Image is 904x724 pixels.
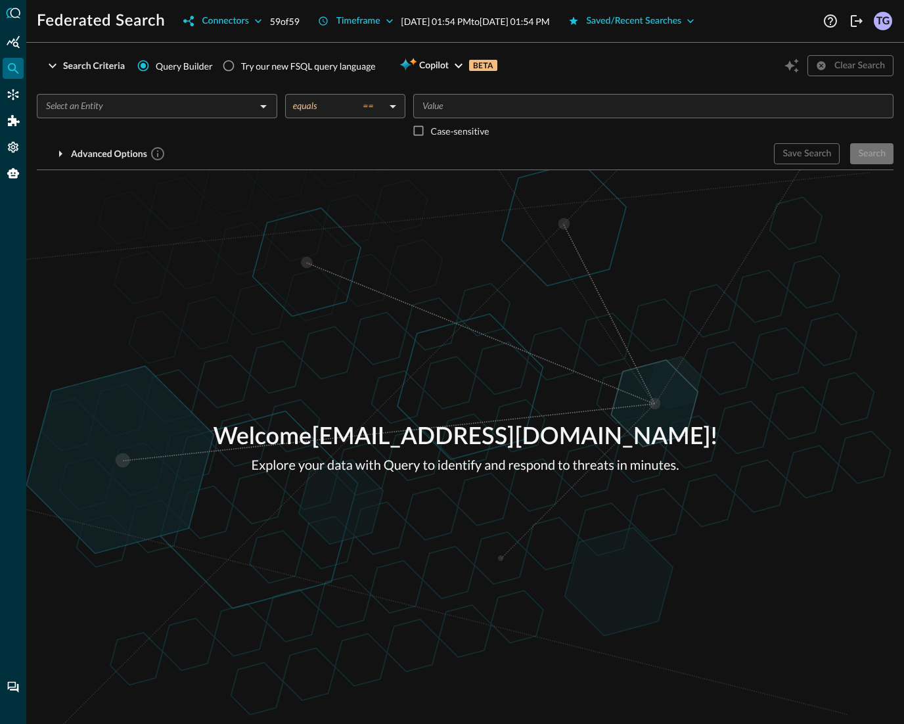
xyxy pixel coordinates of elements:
button: Help [820,11,841,32]
span: Query Builder [156,59,213,73]
button: Logout [846,11,867,32]
div: Saved/Recent Searches [587,13,682,30]
div: Try our new FSQL query language [241,59,376,73]
button: Open [254,97,273,116]
button: Connectors [175,11,269,32]
span: equals [293,100,317,112]
button: CopilotBETA [392,55,505,76]
h1: Federated Search [37,11,165,32]
p: BETA [469,60,497,71]
button: Saved/Recent Searches [560,11,703,32]
div: equals [293,100,384,112]
button: Advanced Options [37,143,173,164]
button: Search Criteria [37,55,133,76]
p: Welcome [EMAIL_ADDRESS][DOMAIN_NAME] ! [213,420,717,455]
div: TG [874,12,892,30]
input: Value [417,98,888,114]
div: Timeframe [336,13,380,30]
button: Timeframe [310,11,401,32]
span: Copilot [419,58,449,74]
div: Chat [3,677,24,698]
div: Addons [3,110,24,131]
p: Case-sensitive [431,124,489,138]
div: Connectors [3,84,24,105]
p: [DATE] 01:54 PM to [DATE] 01:54 PM [401,14,550,28]
div: Federated Search [3,58,24,79]
input: Select an Entity [41,98,252,114]
p: 59 of 59 [270,14,300,28]
p: Explore your data with Query to identify and respond to threats in minutes. [213,455,717,475]
div: Advanced Options [71,146,166,162]
div: Connectors [202,13,248,30]
span: == [363,100,373,112]
div: Search Criteria [63,58,125,74]
div: Summary Insights [3,32,24,53]
div: Settings [3,137,24,158]
div: Query Agent [3,163,24,184]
